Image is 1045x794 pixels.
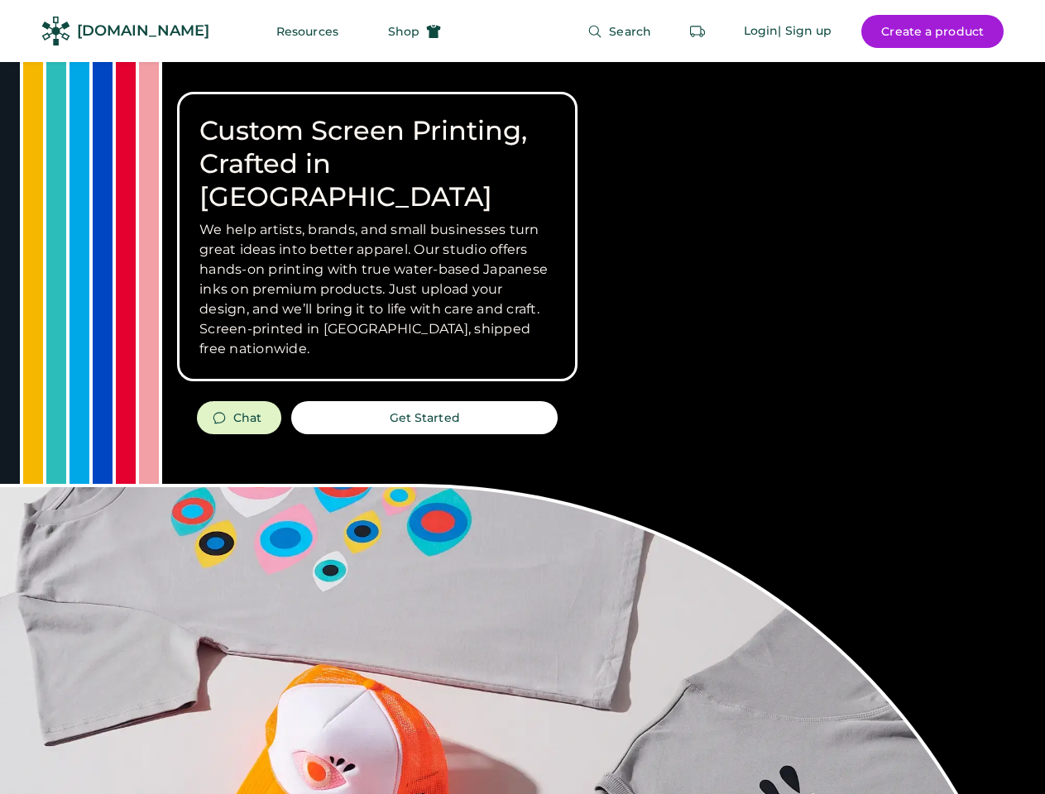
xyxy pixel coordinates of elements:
[778,23,832,40] div: | Sign up
[681,15,714,48] button: Retrieve an order
[744,23,779,40] div: Login
[609,26,651,37] span: Search
[41,17,70,45] img: Rendered Logo - Screens
[256,15,358,48] button: Resources
[291,401,558,434] button: Get Started
[199,220,555,359] h3: We help artists, brands, and small businesses turn great ideas into better apparel. Our studio of...
[77,21,209,41] div: [DOMAIN_NAME]
[199,114,555,213] h1: Custom Screen Printing, Crafted in [GEOGRAPHIC_DATA]
[197,401,281,434] button: Chat
[568,15,671,48] button: Search
[861,15,1004,48] button: Create a product
[388,26,419,37] span: Shop
[368,15,461,48] button: Shop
